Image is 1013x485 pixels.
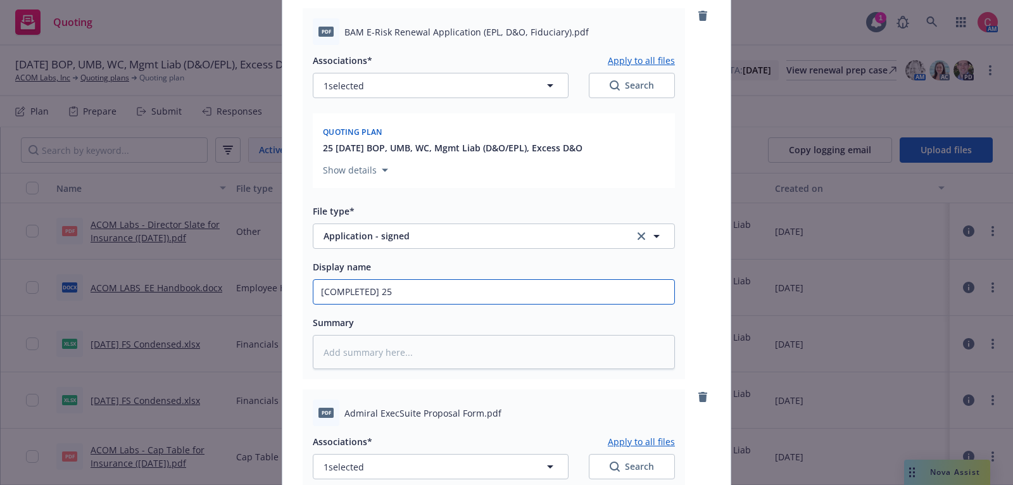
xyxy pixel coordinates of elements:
button: 25 [DATE] BOP, UMB, WC, Mgmt Liab (D&O/EPL), Excess D&O [323,141,582,154]
button: 1selected [313,454,569,479]
span: Associations* [313,436,372,448]
span: Summary [313,317,354,329]
span: File type* [313,205,355,217]
span: Application - signed [324,229,617,242]
button: Apply to all files [608,434,675,449]
span: Associations* [313,54,372,66]
button: 1selected [313,73,569,98]
div: Search [610,79,654,92]
span: 1 selected [324,79,364,92]
button: SearchSearch [589,454,675,479]
button: SearchSearch [589,73,675,98]
a: remove [695,389,710,405]
a: remove [695,8,710,23]
button: Application - signedclear selection [313,224,675,249]
span: Quoting plan [323,127,382,137]
span: 1 selected [324,460,364,474]
input: Add display name here... [313,280,674,304]
svg: Search [610,462,620,472]
svg: Search [610,80,620,91]
button: Apply to all files [608,53,675,68]
span: Admiral ExecSuite Proposal Form.pdf [344,406,501,420]
span: BAM E-Risk Renewal Application (EPL, D&O, Fiduciary).pdf [344,25,589,39]
span: pdf [318,408,334,417]
a: clear selection [634,229,649,244]
button: Show details [318,163,393,178]
span: pdf [318,27,334,36]
div: Search [610,460,654,473]
span: Display name [313,261,371,273]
